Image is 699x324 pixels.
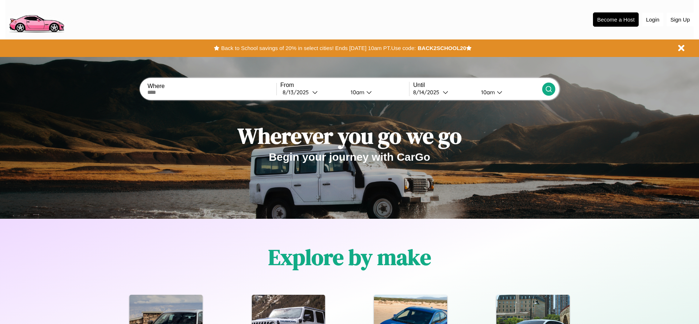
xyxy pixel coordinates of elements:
b: BACK2SCHOOL20 [417,45,466,51]
div: 8 / 14 / 2025 [413,89,443,96]
button: Login [642,13,663,26]
div: 10am [477,89,497,96]
button: 10am [475,88,542,96]
label: Where [147,83,276,89]
div: 10am [347,89,366,96]
button: Become a Host [593,12,639,27]
button: Back to School savings of 20% in select cities! Ends [DATE] 10am PT.Use code: [219,43,417,53]
div: 8 / 13 / 2025 [283,89,312,96]
button: Sign Up [667,13,694,26]
label: Until [413,82,542,88]
button: 8/13/2025 [280,88,345,96]
label: From [280,82,409,88]
button: 10am [345,88,409,96]
img: logo [5,4,67,34]
h1: Explore by make [268,242,431,272]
